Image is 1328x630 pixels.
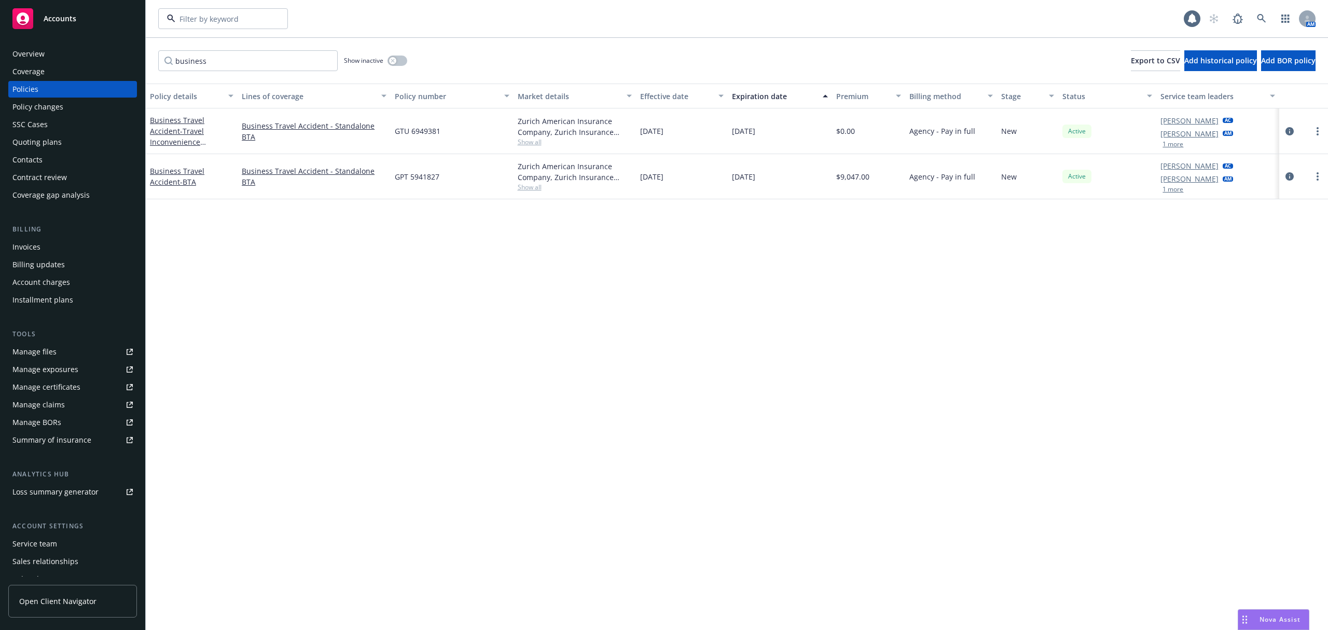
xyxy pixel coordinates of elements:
span: GPT 5941827 [395,171,439,182]
button: Export to CSV [1131,50,1180,71]
span: Accounts [44,15,76,23]
a: Business Travel Accident - Standalone BTA [242,120,386,142]
span: Add BOR policy [1261,56,1316,65]
button: Add historical policy [1184,50,1257,71]
div: Market details [518,91,620,102]
a: Quoting plans [8,134,137,150]
a: Manage certificates [8,379,137,395]
button: Expiration date [728,84,832,108]
span: Active [1067,172,1087,181]
a: Coverage gap analysis [8,187,137,203]
a: Manage BORs [8,414,137,431]
span: $0.00 [836,126,855,136]
span: [DATE] [640,126,663,136]
a: [PERSON_NAME] [1160,173,1219,184]
a: Contacts [8,152,137,168]
div: Policy number [395,91,497,102]
button: 1 more [1163,186,1183,193]
div: Invoices [12,239,40,255]
div: Contacts [12,152,43,168]
div: Billing [8,224,137,235]
span: Show inactive [344,56,383,65]
div: Status [1062,91,1141,102]
span: New [1001,126,1017,136]
a: Start snowing [1203,8,1224,29]
a: [PERSON_NAME] [1160,128,1219,139]
span: Add historical policy [1184,56,1257,65]
a: SSC Cases [8,116,137,133]
div: Loss summary generator [12,484,99,500]
a: Business Travel Accident [150,166,204,187]
a: Summary of insurance [8,432,137,448]
div: Lines of coverage [242,91,375,102]
button: Stage [997,84,1058,108]
div: Manage BORs [12,414,61,431]
span: Open Client Navigator [19,596,96,607]
div: Service team leaders [1160,91,1263,102]
a: Service team [8,536,137,552]
button: 1 more [1163,141,1183,147]
a: Policy changes [8,99,137,115]
button: Policy details [146,84,238,108]
div: Drag to move [1238,610,1251,629]
a: Manage exposures [8,361,137,378]
a: Switch app [1275,8,1296,29]
a: Report a Bug [1227,8,1248,29]
a: Coverage [8,63,137,80]
a: Search [1251,8,1272,29]
a: circleInformation [1283,125,1296,138]
a: Billing updates [8,256,137,273]
a: Account charges [8,274,137,291]
span: [DATE] [732,171,755,182]
button: Add BOR policy [1261,50,1316,71]
div: Billing method [909,91,981,102]
a: Accounts [8,4,137,33]
a: more [1311,170,1324,183]
a: Installment plans [8,292,137,308]
div: Account settings [8,521,137,531]
a: more [1311,125,1324,138]
span: Agency - Pay in full [909,126,975,136]
div: Contract review [12,169,67,186]
span: [DATE] [732,126,755,136]
button: Billing method [905,84,997,108]
span: Agency - Pay in full [909,171,975,182]
div: Manage claims [12,396,65,413]
div: Analytics hub [8,469,137,480]
button: Policy number [391,84,513,108]
button: Premium [832,84,906,108]
a: Business Travel Accident [150,115,204,158]
div: Manage files [12,344,57,360]
div: SSC Cases [12,116,48,133]
div: Stage [1001,91,1043,102]
a: Overview [8,46,137,62]
div: Manage certificates [12,379,80,395]
div: Billing updates [12,256,65,273]
div: Overview [12,46,45,62]
button: Service team leaders [1156,84,1279,108]
div: Service team [12,536,57,552]
div: Premium [836,91,890,102]
div: Zurich American Insurance Company, Zurich Insurance Group [518,116,632,138]
a: Policies [8,81,137,98]
div: Policy details [150,91,222,102]
span: Export to CSV [1131,56,1180,65]
a: Business Travel Accident - Standalone BTA [242,166,386,187]
a: Invoices [8,239,137,255]
span: GTU 6949381 [395,126,440,136]
div: Summary of insurance [12,432,91,448]
span: Show all [518,183,632,191]
div: Sales relationships [12,553,78,570]
a: circleInformation [1283,170,1296,183]
span: Active [1067,127,1087,136]
div: Related accounts [12,571,72,587]
button: Status [1058,84,1156,108]
span: New [1001,171,1017,182]
a: [PERSON_NAME] [1160,115,1219,126]
button: Lines of coverage [238,84,391,108]
a: [PERSON_NAME] [1160,160,1219,171]
a: Manage claims [8,396,137,413]
div: Account charges [12,274,70,291]
span: - BTA [180,177,196,187]
div: Expiration date [732,91,817,102]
